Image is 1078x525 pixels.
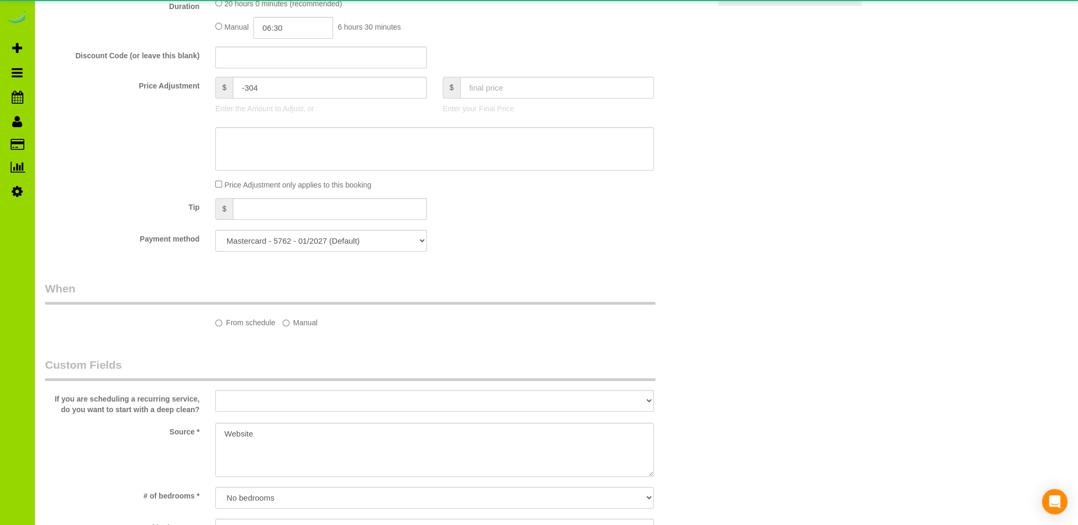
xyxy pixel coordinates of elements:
legend: Custom Fields [45,357,655,381]
div: Open Intercom Messenger [1042,489,1067,514]
span: $ [215,198,233,220]
label: Payment method [37,230,207,244]
label: Price Adjustment [37,77,207,91]
span: 6 hours 30 minutes [338,23,401,31]
p: Enter the Amount to Adjust, or [215,103,426,114]
label: From schedule [215,314,275,328]
label: If you are scheduling a recurring service, do you want to start with a deep clean? [37,390,207,415]
legend: When [45,281,655,305]
label: Source * [37,423,207,437]
span: $ [215,77,233,99]
input: Manual [283,319,290,326]
p: Enter your Final Price [443,103,654,114]
label: Discount Code (or leave this blank) [37,47,207,61]
span: $ [443,77,460,99]
span: Price Adjustment only applies to this booking [224,181,371,189]
img: Automaid Logo [6,11,28,25]
input: From schedule [215,319,222,326]
label: Tip [37,198,207,212]
span: Manual [224,23,249,31]
input: final price [460,77,654,99]
label: # of bedrooms * [37,487,207,501]
label: Manual [283,314,318,328]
